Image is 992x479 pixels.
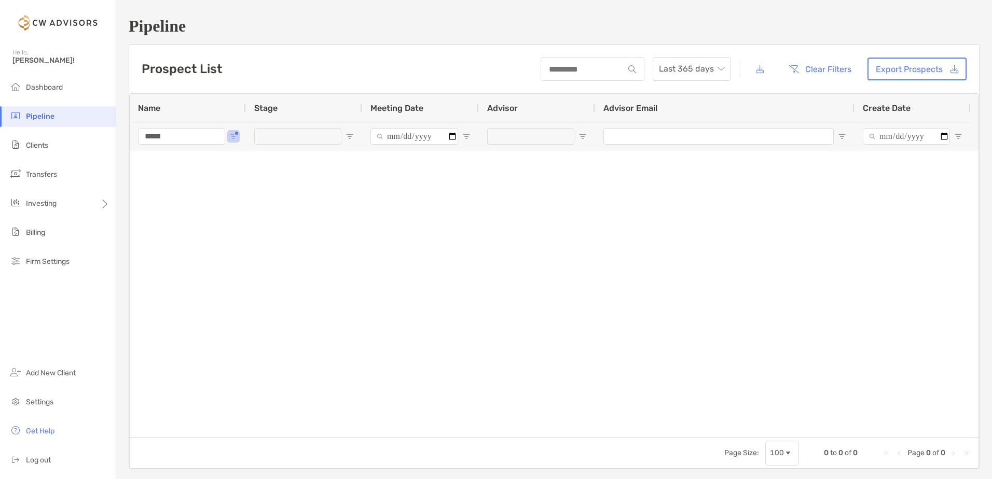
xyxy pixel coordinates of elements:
[346,132,354,140] button: Open Filter Menu
[26,456,51,464] span: Log out
[770,448,784,457] div: 100
[9,80,22,93] img: dashboard icon
[932,448,939,457] span: of
[26,427,54,435] span: Get Help
[9,366,22,378] img: add_new_client icon
[9,167,22,180] img: transfers icon
[941,448,945,457] span: 0
[824,448,829,457] span: 0
[628,65,636,73] img: input icon
[9,395,22,407] img: settings icon
[845,448,851,457] span: of
[853,448,858,457] span: 0
[9,109,22,122] img: pipeline icon
[578,132,587,140] button: Open Filter Menu
[138,103,160,113] span: Name
[9,138,22,151] img: clients icon
[9,196,22,209] img: investing icon
[954,132,962,140] button: Open Filter Menu
[462,132,471,140] button: Open Filter Menu
[138,128,225,145] input: Name Filter Input
[9,453,22,466] img: logout icon
[765,441,799,466] div: Page Size
[129,17,980,36] h1: Pipeline
[26,141,48,150] span: Clients
[254,103,278,113] span: Stage
[895,449,903,457] div: Previous Page
[603,103,657,113] span: Advisor Email
[370,103,423,113] span: Meeting Date
[659,58,724,80] span: Last 365 days
[926,448,931,457] span: 0
[603,128,834,145] input: Advisor Email Filter Input
[830,448,837,457] span: to
[962,449,970,457] div: Last Page
[26,83,63,92] span: Dashboard
[907,448,925,457] span: Page
[26,257,70,266] span: Firm Settings
[863,128,950,145] input: Create Date Filter Input
[370,128,458,145] input: Meeting Date Filter Input
[863,103,911,113] span: Create Date
[838,132,846,140] button: Open Filter Menu
[26,228,45,237] span: Billing
[9,226,22,238] img: billing icon
[26,170,57,179] span: Transfers
[26,199,57,208] span: Investing
[142,62,222,76] h3: Prospect List
[26,369,76,377] span: Add New Client
[949,449,958,457] div: Next Page
[26,398,53,406] span: Settings
[9,424,22,436] img: get-help icon
[867,58,967,80] a: Export Prospects
[12,4,103,41] img: Zoe Logo
[487,103,518,113] span: Advisor
[229,132,238,140] button: Open Filter Menu
[724,448,759,457] div: Page Size:
[883,449,891,457] div: First Page
[780,58,859,80] button: Clear Filters
[26,112,54,121] span: Pipeline
[9,255,22,267] img: firm-settings icon
[838,448,843,457] span: 0
[12,56,109,65] span: [PERSON_NAME]!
